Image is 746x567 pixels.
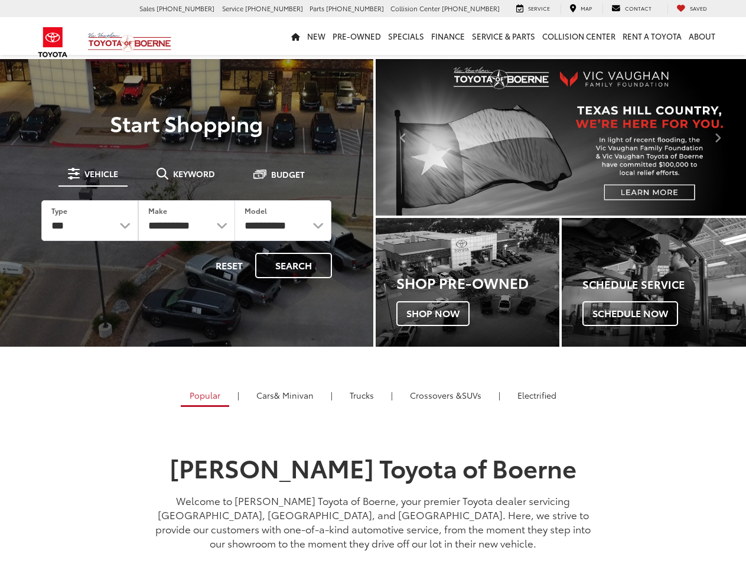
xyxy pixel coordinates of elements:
[388,389,396,401] li: |
[410,389,462,401] span: Crossovers &
[139,4,155,13] span: Sales
[562,218,746,347] a: Schedule Service Schedule Now
[376,218,560,347] div: Toyota
[173,170,215,178] span: Keyword
[245,206,267,216] label: Model
[496,389,503,401] li: |
[690,4,707,12] span: Saved
[84,170,118,178] span: Vehicle
[625,4,651,12] span: Contact
[274,389,314,401] span: & Minivan
[234,389,242,401] li: |
[509,385,565,405] a: Electrified
[428,17,468,55] a: Finance
[247,385,322,405] a: Cars
[206,253,253,278] button: Reset
[539,17,619,55] a: Collision Center
[51,206,67,216] label: Type
[329,17,385,55] a: Pre-Owned
[87,32,172,53] img: Vic Vaughan Toyota of Boerne
[326,4,384,13] span: [PHONE_NUMBER]
[582,279,746,291] h4: Schedule Service
[148,206,167,216] label: Make
[25,111,348,135] p: Start Shopping
[401,385,490,405] a: SUVs
[328,389,335,401] li: |
[304,17,329,55] a: New
[31,23,75,61] img: Toyota
[376,83,431,192] button: Click to view previous picture.
[602,4,660,14] a: Contact
[468,17,539,55] a: Service & Parts: Opens in a new tab
[255,253,332,278] button: Search
[385,17,428,55] a: Specials
[685,17,719,55] a: About
[245,4,303,13] span: [PHONE_NUMBER]
[562,218,746,347] div: Toyota
[507,4,559,14] a: Service
[396,275,560,290] h3: Shop Pre-Owned
[310,4,324,13] span: Parts
[222,4,243,13] span: Service
[288,17,304,55] a: Home
[619,17,685,55] a: Rent a Toyota
[396,301,470,326] span: Shop Now
[582,301,678,326] span: Schedule Now
[152,493,595,550] p: Welcome to [PERSON_NAME] Toyota of Boerne, your premier Toyota dealer servicing [GEOGRAPHIC_DATA]...
[157,4,214,13] span: [PHONE_NUMBER]
[442,4,500,13] span: [PHONE_NUMBER]
[390,4,440,13] span: Collision Center
[376,218,560,347] a: Shop Pre-Owned Shop Now
[528,4,550,12] span: Service
[271,170,305,178] span: Budget
[181,385,229,407] a: Popular
[341,385,383,405] a: Trucks
[581,4,592,12] span: Map
[152,454,595,481] h1: [PERSON_NAME] Toyota of Boerne
[561,4,601,14] a: Map
[690,83,746,192] button: Click to view next picture.
[667,4,716,14] a: My Saved Vehicles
